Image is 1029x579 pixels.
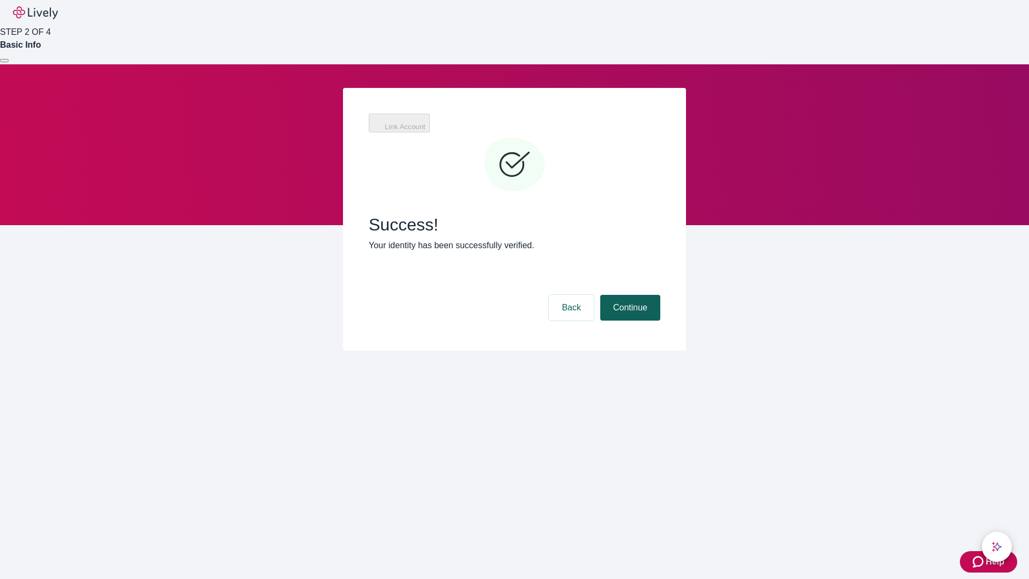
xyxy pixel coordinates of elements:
[369,214,660,235] span: Success!
[369,239,660,252] p: Your identity has been successfully verified.
[973,555,986,568] svg: Zendesk support icon
[600,295,660,321] button: Continue
[991,541,1002,552] svg: Lively AI Assistant
[13,6,58,19] img: Lively
[549,295,594,321] button: Back
[960,551,1017,573] button: Zendesk support iconHelp
[482,133,547,197] svg: Checkmark icon
[369,114,430,132] button: Link Account
[982,532,1012,562] button: chat
[986,555,1004,568] span: Help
